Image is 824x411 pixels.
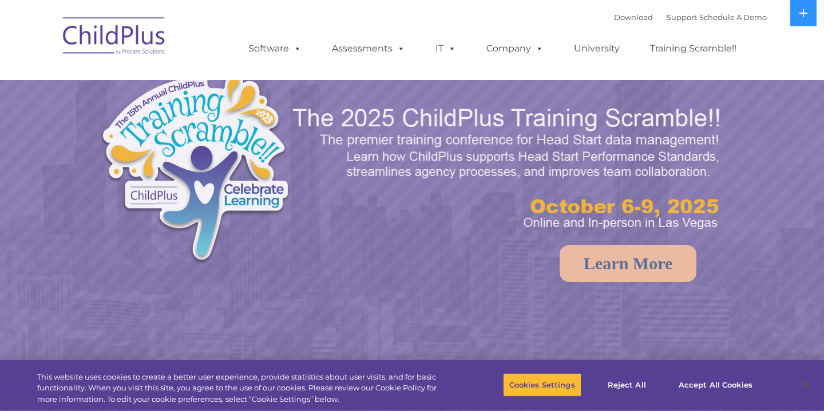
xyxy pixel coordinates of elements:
img: ChildPlus by Procare Solutions [57,9,172,66]
button: Close [793,372,818,397]
a: Support [667,13,697,22]
a: Company [475,37,555,60]
div: This website uses cookies to create a better user experience, provide statistics about user visit... [37,372,453,405]
a: Software [237,37,313,60]
button: Accept All Cookies [672,373,759,397]
a: Learn More [560,245,696,282]
button: Reject All [591,373,663,397]
a: Schedule A Demo [699,13,767,22]
a: Training Scramble!! [639,37,748,60]
font: | [614,13,767,22]
a: University [562,37,631,60]
a: IT [424,37,468,60]
a: Assessments [320,37,417,60]
button: Cookies Settings [503,373,581,397]
a: Download [614,13,653,22]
